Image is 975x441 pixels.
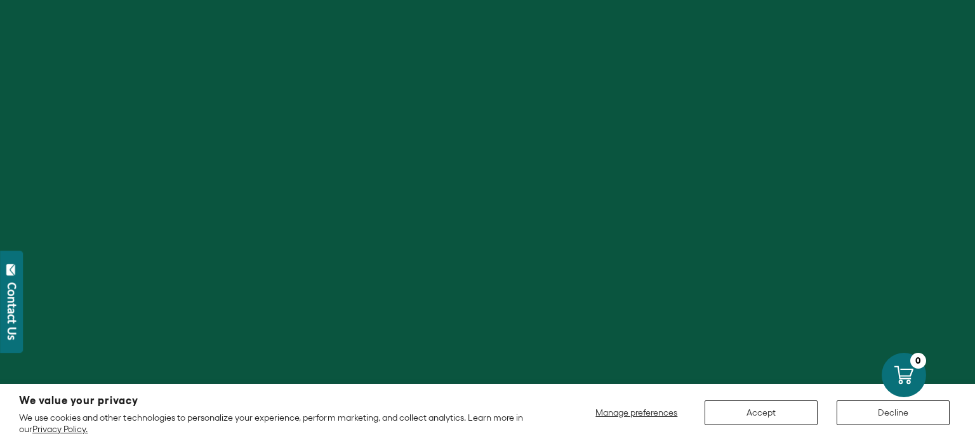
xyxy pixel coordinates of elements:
h2: We value your privacy [19,395,541,406]
div: Contact Us [6,282,18,340]
button: Decline [837,400,950,425]
p: We use cookies and other technologies to personalize your experience, perform marketing, and coll... [19,412,541,435]
div: 0 [910,353,926,369]
span: Manage preferences [595,407,677,418]
a: Privacy Policy. [32,424,88,434]
button: Accept [705,400,818,425]
button: Manage preferences [588,400,686,425]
